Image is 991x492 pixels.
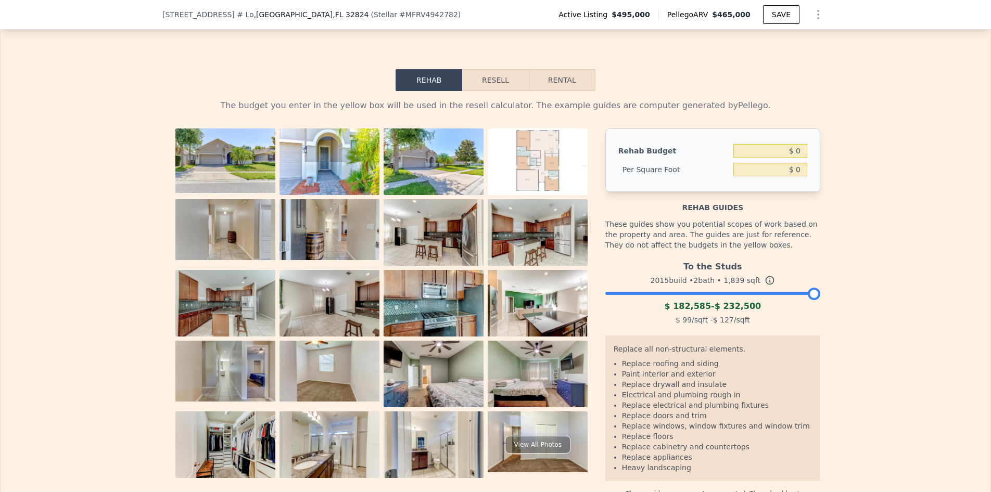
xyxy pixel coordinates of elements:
button: Show Options [808,4,829,25]
span: , [GEOGRAPHIC_DATA] [254,9,369,20]
li: Replace appliances [622,452,812,462]
img: Property Photo 3 [384,128,484,196]
div: ( ) [371,9,461,20]
div: Per Square Foot [618,160,729,179]
img: Property Photo 20 [488,411,588,472]
img: Property Photo 6 [279,199,379,260]
span: $465,000 [712,10,751,19]
div: The budget you enter in the yellow box will be used in the resell calculator. The example guides ... [171,99,820,112]
span: # MFRV4942782 [399,10,458,19]
button: Rental [529,69,595,91]
li: Replace floors [622,431,812,442]
li: Replace drywall and insulate [622,379,812,390]
img: Property Photo 19 [384,411,484,478]
li: Heavy landscaping [622,462,812,473]
li: Paint interior and exterior [622,369,812,379]
img: Property Photo 16 [488,341,588,407]
img: Property Photo 2 [279,128,379,195]
img: Property Photo 15 [384,341,484,407]
span: $ 99 [676,316,692,324]
div: View All Photos [505,436,570,454]
img: Property Photo 13 [175,341,275,402]
li: Replace electrical and plumbing fixtures [622,400,812,410]
li: Replace doors and trim [622,410,812,421]
span: $ 182,585 [664,301,711,311]
div: Rehab Budget [618,141,729,160]
div: - [605,300,820,313]
li: Replace windows, window fixtures and window trim [622,421,812,431]
span: $ 127 [713,316,734,324]
button: SAVE [763,5,799,24]
div: /sqft - /sqft [605,313,820,327]
div: To the Studs [605,256,820,273]
img: Property Photo 9 [175,270,275,336]
img: Property Photo 7 [384,199,484,266]
span: $ 232,500 [715,301,761,311]
img: Property Photo 10 [279,270,379,336]
span: $495,000 [612,9,650,20]
img: Property Photo 8 [488,199,588,266]
img: Property Photo 5 [175,199,275,260]
img: Property Photo 11 [384,270,484,336]
button: Rehab [396,69,462,91]
img: Property Photo 17 [175,411,275,478]
div: These guides show you potential scopes of work based on the property and area. The guides are jus... [605,213,820,256]
img: Property Photo 4 [488,128,588,203]
span: , FL 32824 [333,10,369,19]
span: Stellar [374,10,397,19]
img: Property Photo 14 [279,341,379,402]
img: Property Photo 1 [175,128,275,193]
img: Property Photo 18 [279,411,379,478]
li: Electrical and plumbing rough in [622,390,812,400]
button: Resell [462,69,528,91]
li: Replace roofing and siding [622,358,812,369]
li: Replace cabinetry and countertops [622,442,812,452]
span: Pellego ARV [667,9,713,20]
span: 1,839 [723,276,744,284]
span: Active Listing [558,9,612,20]
div: Rehab guides [605,192,820,213]
div: 2015 build • 2 bath • sqft [605,273,820,288]
img: Property Photo 12 [488,270,588,336]
span: [STREET_ADDRESS] # Lo [162,9,254,20]
div: Replace all non-structural elements. [614,344,812,358]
